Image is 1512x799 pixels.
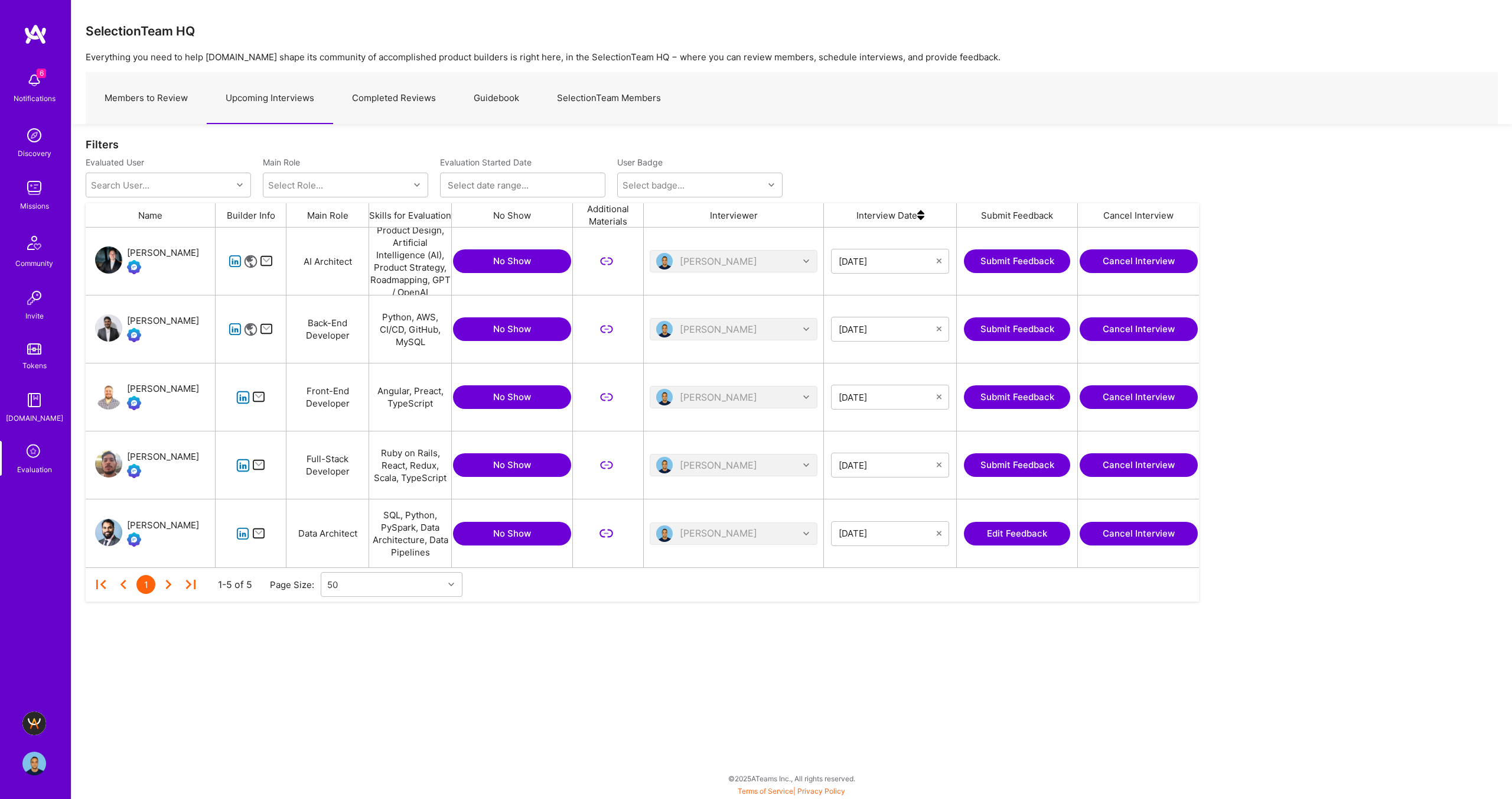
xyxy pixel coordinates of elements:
img: teamwork [22,176,46,200]
button: Cancel Interview [1080,317,1198,341]
img: discovery [22,124,46,147]
i: icon LinkSecondary [599,459,613,472]
button: Submit Feedback [964,317,1070,341]
i: icon Mail [252,391,266,404]
img: Evaluation Call Booked [127,532,141,547]
button: Edit Feedback [964,522,1070,545]
input: Select Date... [839,391,937,403]
label: Evaluated User [86,157,251,168]
div: Select badge... [623,179,685,191]
a: User Avatar[PERSON_NAME]Evaluation Call Booked [95,518,199,549]
label: Main Role [263,157,428,168]
div: Invite [25,310,44,322]
img: tokens [27,343,41,355]
div: Filters [86,138,1498,151]
img: User Avatar [95,314,122,342]
div: 1-5 of 5 [218,579,252,591]
a: Guidebook [455,73,538,124]
div: © 2025 ATeams Inc., All rights reserved. [71,764,1512,793]
button: No Show [453,249,571,273]
i: icon Mail [260,323,273,336]
div: Interviewer [644,203,824,227]
div: Builder Info [216,203,286,227]
img: User Avatar [95,246,122,274]
p: Everything you need to help [DOMAIN_NAME] shape its community of accomplished product builders is... [86,51,1498,63]
button: No Show [453,385,571,409]
img: Evaluation Call Booked [127,260,141,274]
div: grid [86,228,1208,567]
div: Cancel Interview [1078,203,1199,227]
i: icon linkedIn [236,391,250,404]
a: User Avatar[PERSON_NAME]Evaluation Call Booked [95,382,199,413]
img: User Avatar [95,519,122,546]
div: Select Role... [268,179,323,191]
div: Missions [20,200,49,212]
span: 6 [37,69,46,78]
button: Cancel Interview [1080,385,1198,409]
div: Python, AWS, CI/CD, GitHub, MySQL [369,295,452,363]
a: Members to Review [86,73,207,124]
button: Submit Feedback [964,249,1070,273]
label: Evaluation Started Date [440,157,605,168]
button: No Show [453,522,571,545]
i: icon linkedIn [229,323,242,336]
div: Skills for Evaluation [369,203,452,227]
i: icon LinkSecondary [599,527,613,540]
button: No Show [453,453,571,477]
div: Interview Date [824,203,957,227]
input: Select Date... [839,323,937,335]
i: icon Chevron [237,182,243,188]
i: icon LinkSecondary [599,255,613,268]
img: guide book [22,388,46,412]
input: Select Date... [839,255,937,267]
div: Search User... [91,179,149,191]
a: User Avatar[PERSON_NAME]Evaluation Call Booked [95,450,199,480]
i: icon linkedIn [236,527,250,541]
div: [PERSON_NAME] [127,246,199,260]
i: icon linkedIn [236,459,250,472]
img: User Avatar [22,752,46,775]
i: icon Mail [252,459,266,472]
div: Evaluation [17,463,52,476]
img: A.Team - Grow A.Team's Community & Demand [22,712,46,735]
div: Submit Feedback [957,203,1078,227]
input: Select Date... [839,459,937,471]
div: Tokens [22,359,47,372]
div: 50 [327,579,338,591]
div: AI Architect [286,228,369,295]
div: Page Size: [270,579,321,591]
button: Cancel Interview [1080,453,1198,477]
img: Evaluation Call Booked [127,396,141,410]
a: Completed Reviews [333,73,455,124]
img: User Avatar [95,450,122,478]
div: Full-Stack Developer [286,431,369,499]
div: [PERSON_NAME] [127,382,199,396]
img: Evaluation Call Booked [127,464,141,478]
i: icon Chevron [448,582,454,587]
a: SelectionTeam Members [538,73,680,124]
div: Name [86,203,216,227]
a: User Avatar [19,752,49,775]
button: Submit Feedback [964,453,1070,477]
div: Product Design, Artificial Intelligence (AI), Product Strategy, Roadmapping, GPT / OpenAI [369,228,452,295]
div: Ruby on Rails, React, Redux, Scala, TypeScript [369,431,452,499]
i: icon Mail [260,255,273,268]
i: icon Chevron [768,182,774,188]
div: [PERSON_NAME] [127,518,199,532]
div: [DOMAIN_NAME] [6,412,63,424]
input: Select date range... [448,179,598,191]
a: Upcoming Interviews [207,73,333,124]
i: icon LinkSecondary [599,391,613,404]
button: No Show [453,317,571,341]
div: No Show [452,203,573,227]
a: Terms of Service [738,787,793,795]
a: User Avatar[PERSON_NAME]Evaluation Call Booked [95,246,199,277]
div: Angular, Preact, TypeScript [369,363,452,431]
div: 1 [136,575,155,594]
i: icon Mail [252,527,266,540]
div: Notifications [14,92,56,105]
div: Back-End Developer [286,295,369,363]
a: Submit Feedback [964,385,1070,409]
